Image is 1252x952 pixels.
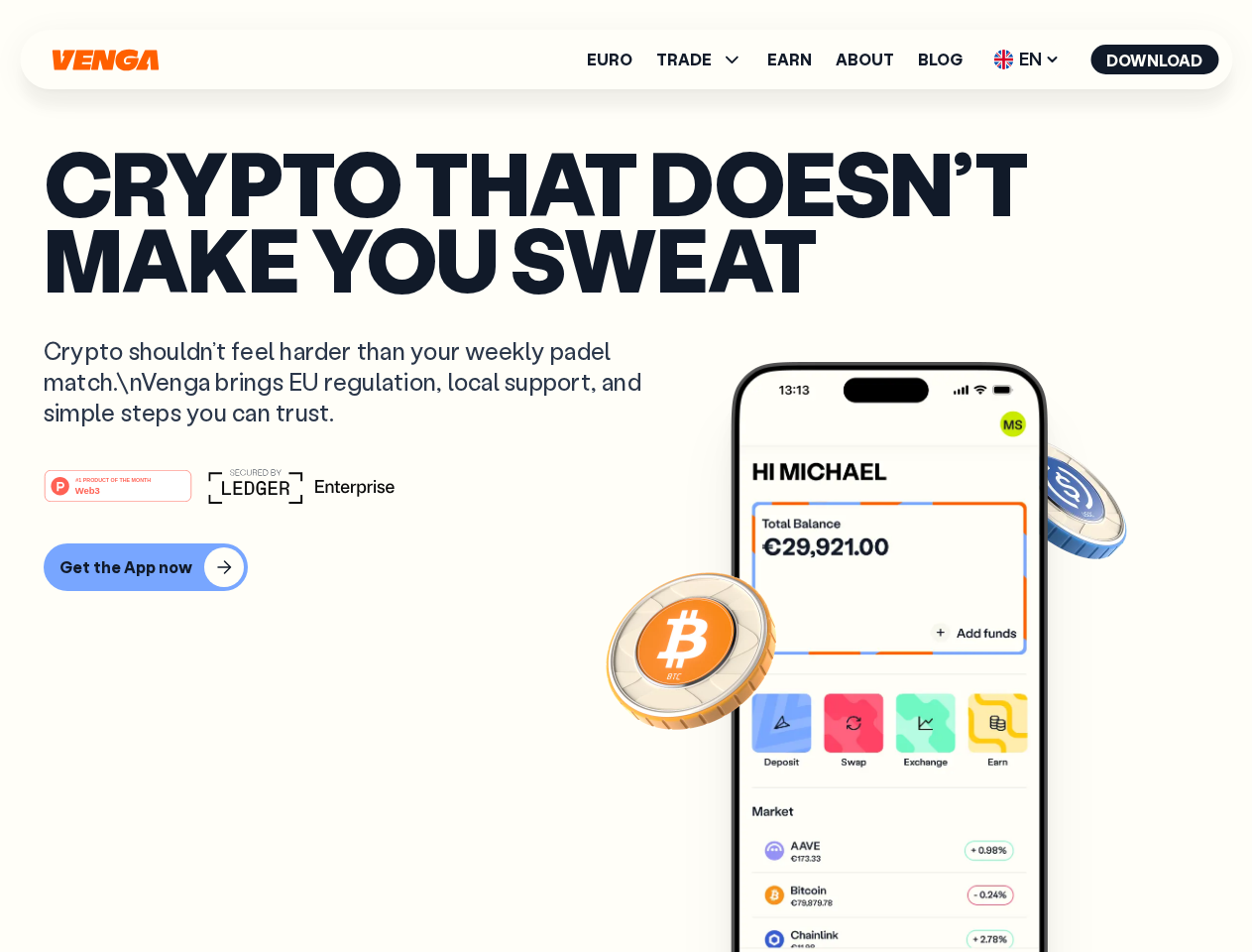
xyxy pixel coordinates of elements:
img: flag-uk [993,50,1013,69]
img: Bitcoin [602,560,780,739]
p: Crypto shouldn’t feel harder than your weekly padel match.\nVenga brings EU regulation, local sup... [44,335,670,428]
a: Get the App now [44,543,1208,591]
a: Blog [918,52,963,67]
img: USDC coin [988,426,1131,569]
button: Download [1090,45,1218,74]
p: Crypto that doesn’t make you sweat [44,144,1208,296]
span: TRADE [656,52,712,67]
a: Earn [767,52,812,67]
a: About [836,52,894,67]
a: #1 PRODUCT OF THE MONTHWeb3 [44,481,192,507]
a: Euro [587,52,632,67]
span: EN [986,44,1067,75]
tspan: #1 PRODUCT OF THE MONTH [75,476,151,482]
tspan: Web3 [75,484,100,495]
button: Get the App now [44,543,248,591]
div: Get the App now [59,557,192,577]
svg: Home [50,49,161,71]
span: TRADE [656,48,743,71]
